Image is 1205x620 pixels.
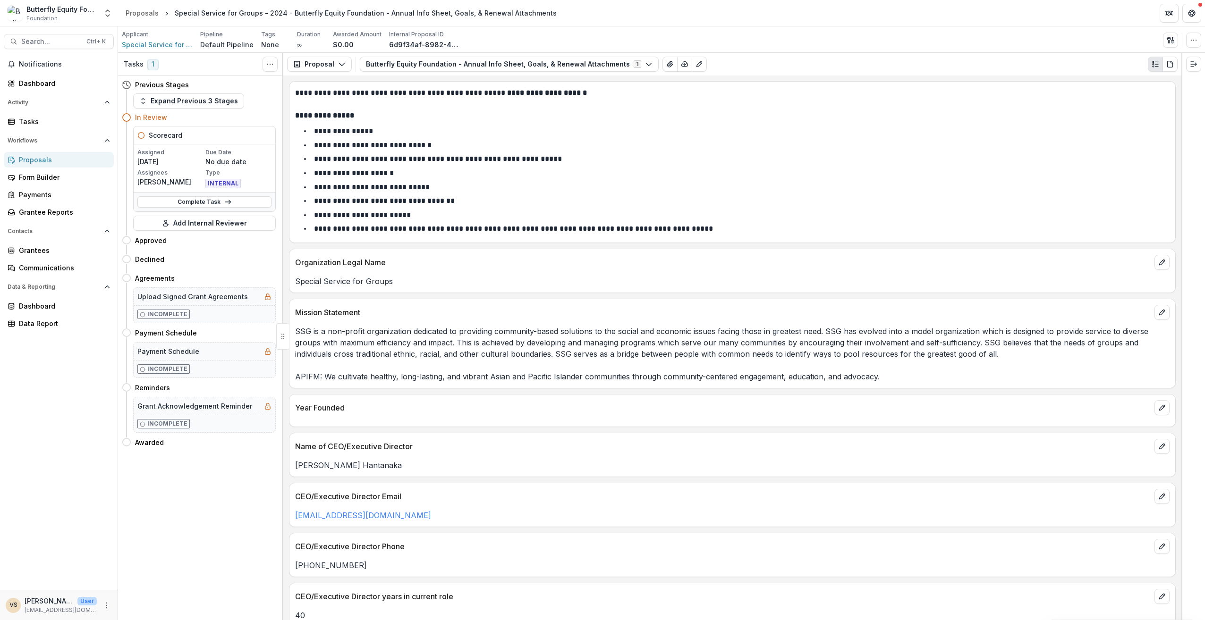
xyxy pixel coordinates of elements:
div: Proposals [126,8,159,18]
p: Assignees [137,168,204,177]
p: No due date [205,157,272,167]
button: PDF view [1163,57,1178,72]
h4: Previous Stages [135,80,189,90]
button: More [101,600,112,611]
div: Special Service for Groups - 2024 - Butterfly Equity Foundation - Annual Info Sheet, Goals, & Ren... [175,8,557,18]
p: Incomplete [147,365,187,373]
span: Data & Reporting [8,284,101,290]
p: Incomplete [147,310,187,318]
button: edit [1154,255,1170,270]
span: Search... [21,38,81,46]
div: Form Builder [19,172,106,182]
p: Duration [297,30,321,39]
p: Awarded Amount [333,30,382,39]
button: Notifications [4,57,114,72]
button: Get Help [1182,4,1201,23]
a: Tasks [4,114,114,129]
span: 1 [147,59,159,70]
div: Vannesa Santos [9,602,17,608]
a: Grantee Reports [4,204,114,220]
div: Tasks [19,117,106,126]
button: Add Internal Reviewer [133,216,276,231]
a: Dashboard [4,75,114,91]
button: edit [1154,439,1170,454]
span: Notifications [19,60,110,68]
p: Assigned [137,148,204,157]
p: [DATE] [137,157,204,167]
button: Open Workflows [4,133,114,148]
img: Butterfly Equity Foundation [8,6,23,21]
div: Payments [19,190,106,200]
a: Payments [4,187,114,202]
p: Tags [261,30,275,39]
p: User [77,597,97,605]
a: Proposals [122,6,162,20]
p: Incomplete [147,419,187,428]
h4: Approved [135,235,167,245]
div: Grantee Reports [19,207,106,217]
p: ∞ [297,40,302,50]
p: [PHONE_NUMBER] [295,560,1170,571]
div: Dashboard [19,301,106,311]
h3: Tasks [124,60,144,68]
h5: Grant Acknowledgement Reminder [137,401,252,411]
a: Special Service for Groups [122,40,193,50]
a: Form Builder [4,169,114,185]
h4: In Review [135,112,167,122]
p: Name of CEO/Executive Director [295,441,1151,452]
a: Proposals [4,152,114,168]
button: Open entity switcher [101,4,114,23]
button: edit [1154,489,1170,504]
p: Year Founded [295,402,1151,413]
p: Special Service for Groups [295,276,1170,287]
h4: Agreements [135,273,175,283]
a: Communications [4,260,114,276]
div: Proposals [19,155,106,165]
p: Due Date [205,148,272,157]
p: $0.00 [333,40,354,50]
p: [PERSON_NAME] [25,596,74,606]
button: Edit as form [692,57,707,72]
nav: breadcrumb [122,6,560,20]
p: [EMAIL_ADDRESS][DOMAIN_NAME] [25,606,97,614]
a: Data Report [4,316,114,331]
div: Ctrl + K [85,36,108,47]
button: Open Contacts [4,224,114,239]
button: edit [1154,589,1170,604]
button: edit [1154,305,1170,320]
button: Expand Previous 3 Stages [133,93,244,109]
button: Search... [4,34,114,49]
button: View Attached Files [662,57,678,72]
h5: Payment Schedule [137,346,199,356]
button: Expand right [1186,57,1201,72]
a: [EMAIL_ADDRESS][DOMAIN_NAME] [295,511,431,520]
span: Foundation [26,14,58,23]
button: Butterfly Equity Foundation - Annual Info Sheet, Goals, & Renewal Attachments1 [360,57,659,72]
div: Butterfly Equity Foundation [26,4,97,14]
p: Applicant [122,30,148,39]
h4: Reminders [135,383,170,393]
h5: Scorecard [149,130,182,140]
button: Plaintext view [1148,57,1163,72]
a: Grantees [4,243,114,258]
p: None [261,40,279,50]
p: Type [205,168,272,177]
a: Complete Task [137,196,272,208]
p: Pipeline [200,30,223,39]
p: Mission Statement [295,307,1151,318]
p: Default Pipeline [200,40,254,50]
p: Internal Proposal ID [389,30,444,39]
p: CEO/Executive Director Email [295,491,1151,502]
div: Data Report [19,318,106,328]
p: SSG is a non-profit organization dedicated to providing community-based solutions to the social a... [295,326,1170,382]
p: CEO/Executive Director years in current role [295,591,1151,602]
span: Contacts [8,228,101,235]
button: Proposal [287,57,352,72]
button: Open Activity [4,95,114,110]
div: Dashboard [19,78,106,88]
span: Activity [8,99,101,106]
h5: Upload Signed Grant Agreements [137,292,248,302]
p: 6d9f34af-8982-4cdb-a595-14cfd3225f56 [389,40,460,50]
button: Open Data & Reporting [4,279,114,294]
